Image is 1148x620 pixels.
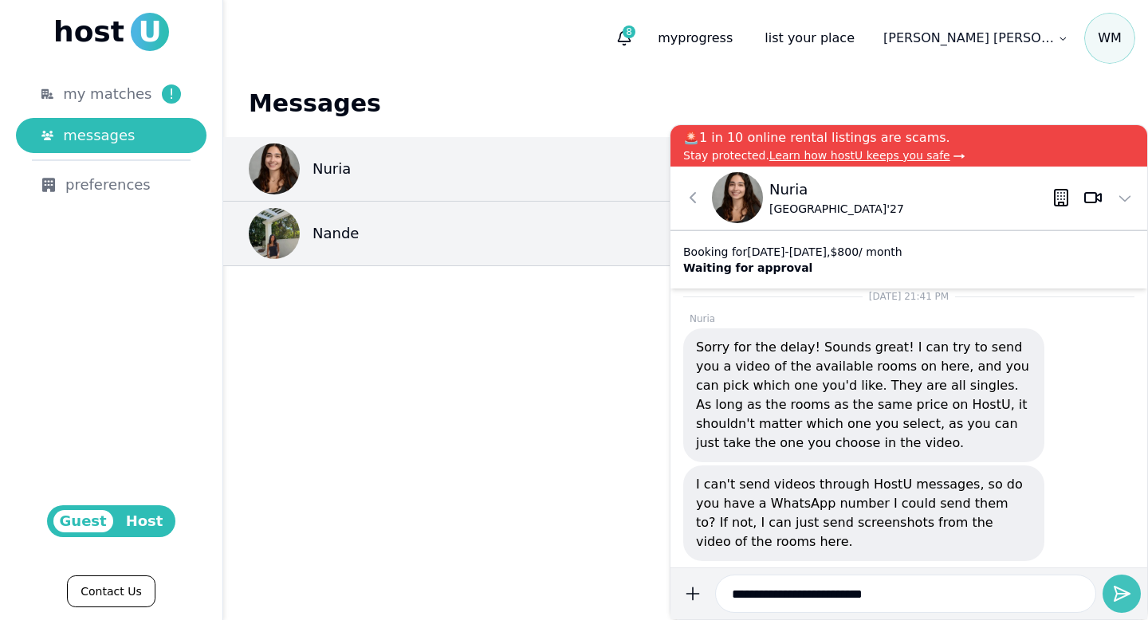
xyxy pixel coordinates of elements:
span: Guest [53,510,113,532]
h1: Messages [249,89,1122,118]
p: 🚨1 in 10 online rental listings are scams. [683,128,1134,147]
p: Nuria [769,179,904,201]
span: Learn how hostU keeps you safe [769,149,950,162]
p: Booking for - , $ 800 / month [683,244,902,260]
span: my matches [63,83,151,105]
p: Sorry for the delay! Sounds great! I can try to send you a video of the available rooms on here, ... [696,338,1032,453]
p: progress [645,22,745,54]
a: list your place [752,22,867,54]
a: [PERSON_NAME] [PERSON_NAME] [874,22,1078,54]
a: messages [16,118,206,153]
p: Nuria [683,312,1134,325]
span: my [658,30,678,45]
p: [PERSON_NAME] [PERSON_NAME] [883,29,1055,48]
span: messages [63,124,135,147]
img: Nuria Rodriguez avatar [712,172,763,223]
p: Waiting for approval [683,260,902,276]
span: [DATE] [747,245,784,258]
span: W M [1084,13,1135,64]
span: [DATE] [789,245,827,258]
img: Nande Bond avatar [249,208,300,259]
span: host [53,16,124,48]
a: WM [1084,13,1135,64]
div: preferences [41,174,181,196]
a: Contact Us [67,575,155,607]
img: Nuria Rodriguez avatar [249,143,300,194]
p: Nuria [313,158,351,180]
button: 8 [610,24,639,53]
p: Stay protected. [683,147,1134,163]
a: my matches! [16,77,206,112]
p: I can't send videos through HostU messages, so do you have a WhatsApp number I could send them to... [696,475,1032,551]
p: [GEOGRAPHIC_DATA] ' 27 [769,201,904,217]
a: preferences [16,167,206,202]
span: ! [162,84,181,104]
span: [DATE] 21:41 PM [869,291,949,302]
span: 8 [623,26,635,38]
a: hostU [53,13,169,51]
p: Nande [313,222,359,245]
span: U [131,13,169,51]
span: Host [120,510,170,532]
